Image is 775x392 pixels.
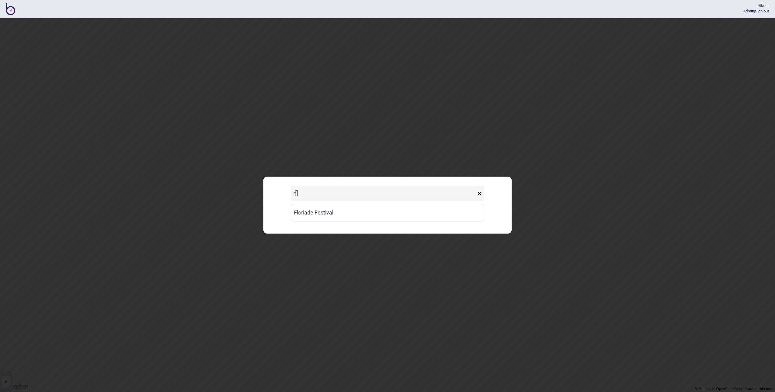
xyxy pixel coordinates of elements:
button: × [474,186,484,201]
button: Sign out [755,9,769,13]
div: Hi keef [743,3,769,8]
a: Floriade Festival [291,204,484,221]
img: BindiMaps CMS [6,3,15,15]
a: Admin [743,9,754,13]
span: | [743,9,755,13]
input: Search locations by tag + name [291,186,476,201]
